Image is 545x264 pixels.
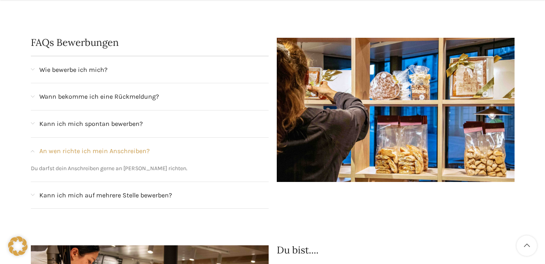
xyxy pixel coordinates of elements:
span: Kann ich mich auf mehrere Stelle bewerben? [39,190,172,201]
span: An wen richte ich mein Anschreiben? [39,146,150,156]
p: Du darfst dein Anschreiben gerne an [PERSON_NAME] richten. [31,164,269,173]
a: Scroll to top button [517,236,537,256]
span: Kann ich mich spontan bewerben? [39,119,143,129]
h2: Du bist.... [277,245,515,255]
h2: FAQs Bewerbungen [31,38,269,48]
span: Wie bewerbe ich mich? [39,65,108,75]
span: Wann bekomme ich eine Rückmeldung? [39,91,159,102]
